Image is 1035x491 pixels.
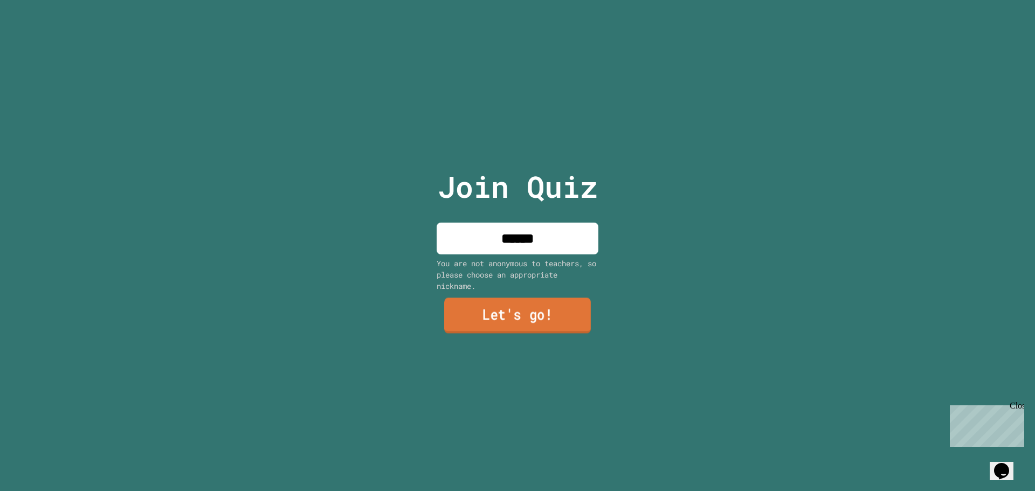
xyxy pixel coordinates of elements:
p: Join Quiz [438,164,598,209]
div: Chat with us now!Close [4,4,74,68]
iframe: chat widget [990,448,1024,480]
a: Let's go! [444,298,591,334]
iframe: chat widget [946,401,1024,447]
div: You are not anonymous to teachers, so please choose an appropriate nickname. [437,258,598,292]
